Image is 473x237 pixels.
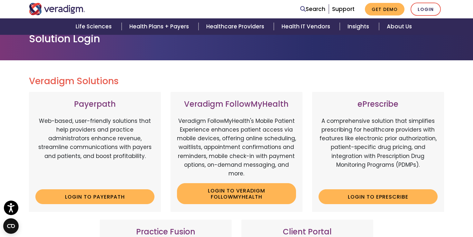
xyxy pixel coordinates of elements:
[319,100,438,109] h3: ePrescribe
[365,3,404,15] a: Get Demo
[274,18,340,35] a: Health IT Vendors
[106,227,225,237] h3: Practice Fusion
[29,76,444,87] h2: Veradigm Solutions
[177,183,296,204] a: Login to Veradigm FollowMyHealth
[248,227,367,237] h3: Client Portal
[319,189,438,204] a: Login to ePrescribe
[319,117,438,184] p: A comprehensive solution that simplifies prescribing for healthcare providers with features like ...
[68,18,121,35] a: Life Sciences
[177,100,296,109] h3: Veradigm FollowMyHealth
[379,18,420,35] a: About Us
[122,18,199,35] a: Health Plans + Payers
[3,218,19,234] button: Open CMP widget
[300,5,325,14] a: Search
[35,117,154,184] p: Web-based, user-friendly solutions that help providers and practice administrators enhance revenu...
[29,3,85,15] img: Veradigm logo
[411,3,441,16] a: Login
[35,189,154,204] a: Login to Payerpath
[199,18,274,35] a: Healthcare Providers
[29,33,444,45] h1: Solution Login
[332,5,355,13] a: Support
[349,197,465,229] iframe: Drift Chat Widget
[35,100,154,109] h3: Payerpath
[177,117,296,178] p: Veradigm FollowMyHealth's Mobile Patient Experience enhances patient access via mobile devices, o...
[340,18,379,35] a: Insights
